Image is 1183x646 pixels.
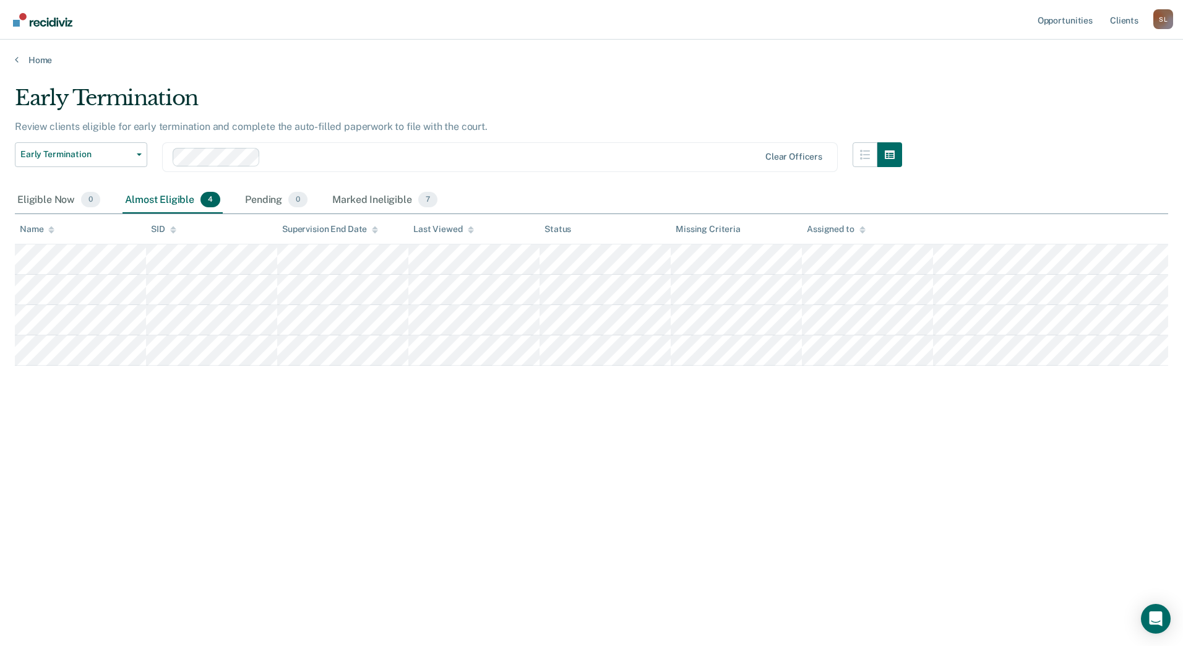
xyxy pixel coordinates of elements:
a: Home [15,54,1168,66]
span: 4 [200,192,220,208]
span: 0 [288,192,308,208]
div: Marked Ineligible7 [330,187,440,214]
div: Early Termination [15,85,902,121]
div: Last Viewed [413,224,473,235]
div: Supervision End Date [282,224,378,235]
span: Early Termination [20,149,132,160]
p: Review clients eligible for early termination and complete the auto-filled paperwork to file with... [15,121,488,132]
div: Almost Eligible4 [123,187,223,214]
img: Recidiviz [13,13,72,27]
div: Assigned to [807,224,865,235]
div: Missing Criteria [676,224,741,235]
div: Clear officers [765,152,822,162]
div: Name [20,224,54,235]
span: 0 [81,192,100,208]
span: 7 [418,192,437,208]
div: SID [151,224,176,235]
div: Pending0 [243,187,310,214]
div: Open Intercom Messenger [1141,604,1171,634]
div: Status [544,224,571,235]
button: Profile dropdown button [1153,9,1173,29]
div: Eligible Now0 [15,187,103,214]
div: S L [1153,9,1173,29]
button: Early Termination [15,142,147,167]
